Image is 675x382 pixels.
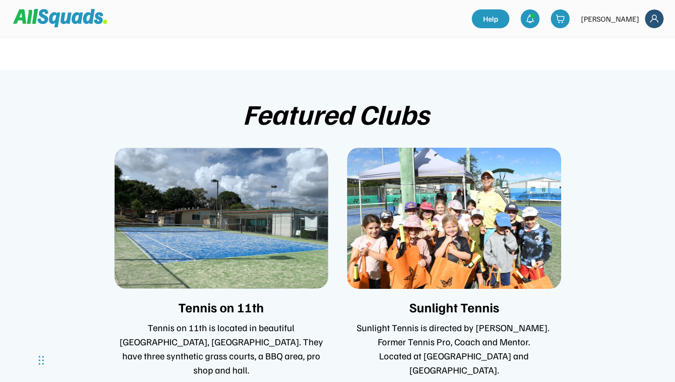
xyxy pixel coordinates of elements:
div: Tennis on 11th [114,300,328,315]
img: Squad%20Logo.svg [13,9,107,27]
img: bell-03%20%281%29.svg [525,14,535,24]
div: Sunlight Tennis [347,300,561,315]
div: Featured Clubs [243,98,433,129]
img: Frame%2018.svg [645,9,664,28]
div: Sunlight Tennis is directed by [PERSON_NAME]. Former Tennis Pro, Coach and Mentor. Located at [GE... [347,320,561,377]
img: sunlight_tennis_profile_picture-min.jpeg [347,148,561,289]
div: [PERSON_NAME] [581,13,639,24]
img: Rectangle%2013%20%281%29.svg [114,148,328,289]
a: Help [472,9,509,28]
img: shopping-cart-01%20%281%29.svg [556,14,565,24]
div: Tennis on 11th is located in beautiful [GEOGRAPHIC_DATA], [GEOGRAPHIC_DATA]. They have three synt... [114,320,328,377]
